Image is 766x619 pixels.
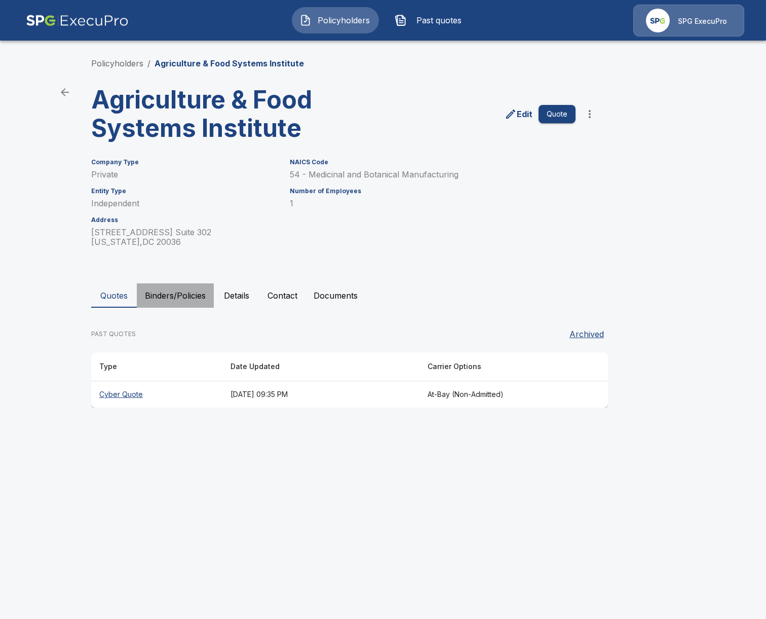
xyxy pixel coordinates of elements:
button: Documents [305,283,366,308]
img: Past quotes Icon [395,14,407,26]
span: Policyholders [316,14,371,26]
th: Type [91,352,222,381]
div: policyholder tabs [91,283,675,308]
h3: Agriculture & Food Systems Institute [91,86,341,142]
th: [DATE] 09:35 PM [222,381,419,408]
table: responsive table [91,352,608,408]
button: Archived [565,324,608,344]
button: Contact [259,283,305,308]
img: Agency Icon [646,9,670,32]
a: Agency IconSPG ExecuPro [633,5,744,37]
button: Past quotes IconPast quotes [387,7,474,33]
h6: NAICS Code [290,159,576,166]
p: Edit [517,108,532,120]
th: Cyber Quote [91,381,222,408]
span: Past quotes [411,14,467,26]
button: more [580,104,600,124]
button: Binders/Policies [137,283,214,308]
p: PAST QUOTES [91,330,136,339]
h6: Entity Type [91,188,278,195]
p: 54 - Medicinal and Botanical Manufacturing [290,170,576,179]
p: [STREET_ADDRESS] Suite 302 [US_STATE] , DC 20036 [91,228,278,247]
p: SPG ExecuPro [678,16,727,26]
h6: Company Type [91,159,278,166]
nav: breadcrumb [91,57,304,69]
img: Policyholders Icon [299,14,312,26]
p: Independent [91,199,278,208]
p: Private [91,170,278,179]
button: Policyholders IconPolicyholders [292,7,379,33]
h6: Address [91,216,278,224]
p: Agriculture & Food Systems Institute [155,57,304,69]
button: Details [214,283,259,308]
th: Date Updated [222,352,419,381]
a: back [55,82,75,102]
th: At-Bay (Non-Admitted) [419,381,573,408]
a: Policyholders [91,58,143,68]
h6: Number of Employees [290,188,576,195]
li: / [147,57,150,69]
th: Carrier Options [419,352,573,381]
button: Quotes [91,283,137,308]
p: 1 [290,199,576,208]
img: AA Logo [26,5,129,37]
button: Quote [539,105,576,124]
a: edit [503,106,534,122]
